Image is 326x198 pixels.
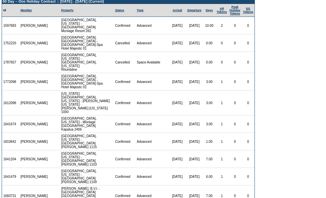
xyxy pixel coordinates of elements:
[135,17,169,34] td: Advanced
[2,91,19,115] td: 1612098
[2,168,19,185] td: 1641479
[169,34,185,52] td: [DATE]
[172,9,182,12] a: Arrival
[215,115,228,133] td: 1
[19,17,49,34] td: [PERSON_NAME]
[228,115,242,133] td: 0
[203,150,215,168] td: 7.00
[186,52,203,73] td: [DATE]
[217,7,227,14] a: ARTokens
[186,133,203,150] td: [DATE]
[19,73,49,91] td: [PERSON_NAME]
[2,73,19,91] td: 1772098
[242,91,255,115] td: 0
[135,73,169,91] td: Advanced
[135,133,169,150] td: Advanced
[228,73,242,91] td: 0
[203,17,215,34] td: 10.00
[2,150,19,168] td: 1641204
[169,91,185,115] td: [DATE]
[243,7,253,14] a: SGTokens
[135,91,169,115] td: Advanced
[114,34,136,52] td: Cancelled
[242,133,255,150] td: 0
[215,168,228,185] td: 1
[114,115,136,133] td: Confirmed
[19,168,49,185] td: [PERSON_NAME]
[114,150,136,168] td: Confirmed
[135,34,169,52] td: Advanced
[60,17,114,34] td: [GEOGRAPHIC_DATA], [US_STATE] - [GEOGRAPHIC_DATA] Montage Resort 282
[21,9,32,12] a: Member
[169,150,185,168] td: [DATE]
[19,133,49,150] td: [PERSON_NAME]
[135,150,169,168] td: Advanced
[203,34,215,52] td: 0.00
[169,133,185,150] td: [DATE]
[203,115,215,133] td: 3.00
[242,34,255,52] td: 0
[135,115,169,133] td: Advanced
[115,9,124,12] a: Status
[215,73,228,91] td: 1
[2,133,19,150] td: 1810642
[114,133,136,150] td: Confirmed
[169,73,185,91] td: [DATE]
[228,133,242,150] td: 0
[215,34,228,52] td: 0
[242,52,255,73] td: 0
[135,168,169,185] td: Advanced
[169,52,185,73] td: [DATE]
[228,168,242,185] td: 0
[215,52,228,73] td: 0
[61,9,73,12] a: Property
[19,115,49,133] td: [PERSON_NAME]
[169,168,185,185] td: [DATE]
[186,168,203,185] td: [DATE]
[114,52,136,73] td: Cancelled
[60,115,114,133] td: [GEOGRAPHIC_DATA], [US_STATE] - Montage [GEOGRAPHIC_DATA] Kapalua 2406
[230,5,241,15] a: Peak HolidayTokens
[203,91,215,115] td: 3.00
[203,133,215,150] td: 1.00
[169,17,185,34] td: [DATE]
[215,91,228,115] td: 1
[215,150,228,168] td: 1
[19,34,49,52] td: [PERSON_NAME]
[228,34,242,52] td: 0
[60,34,114,52] td: [GEOGRAPHIC_DATA], [GEOGRAPHIC_DATA] - [GEOGRAPHIC_DATA]-Spa Hotel Majestic 01
[169,115,185,133] td: [DATE]
[19,91,49,115] td: [PERSON_NAME]
[242,115,255,133] td: 0
[228,17,242,34] td: 0
[186,73,203,91] td: [DATE]
[60,91,114,115] td: [US_STATE][GEOGRAPHIC_DATA], [US_STATE] - [PERSON_NAME] [US_STATE] [PERSON_NAME] [US_STATE] 1000
[187,9,202,12] a: Departure
[228,52,242,73] td: 0
[114,91,136,115] td: Confirmed
[228,91,242,115] td: 0
[186,34,203,52] td: [DATE]
[2,34,19,52] td: 1752220
[19,52,49,73] td: [PERSON_NAME]
[60,133,114,150] td: [GEOGRAPHIC_DATA], [US_STATE] - [GEOGRAPHIC_DATA] [PERSON_NAME] 1115
[60,150,114,168] td: [GEOGRAPHIC_DATA], [US_STATE] - [GEOGRAPHIC_DATA] [PERSON_NAME] 1103
[206,9,213,12] a: Days
[2,4,19,17] td: Id
[203,168,215,185] td: 6.00
[242,17,255,34] td: 0
[60,73,114,91] td: [GEOGRAPHIC_DATA], [GEOGRAPHIC_DATA] - [GEOGRAPHIC_DATA]-Spa Hotel Majestic 01
[203,52,215,73] td: 0.00
[2,115,19,133] td: 1641674
[19,150,49,168] td: [PERSON_NAME]
[135,52,169,73] td: Space Available
[215,17,228,34] td: 2
[228,150,242,168] td: 0
[2,52,19,73] td: 1787657
[186,91,203,115] td: [DATE]
[114,17,136,34] td: Confirmed
[137,9,143,12] a: Type
[186,115,203,133] td: [DATE]
[2,17,19,34] td: 1597683
[203,73,215,91] td: 3.00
